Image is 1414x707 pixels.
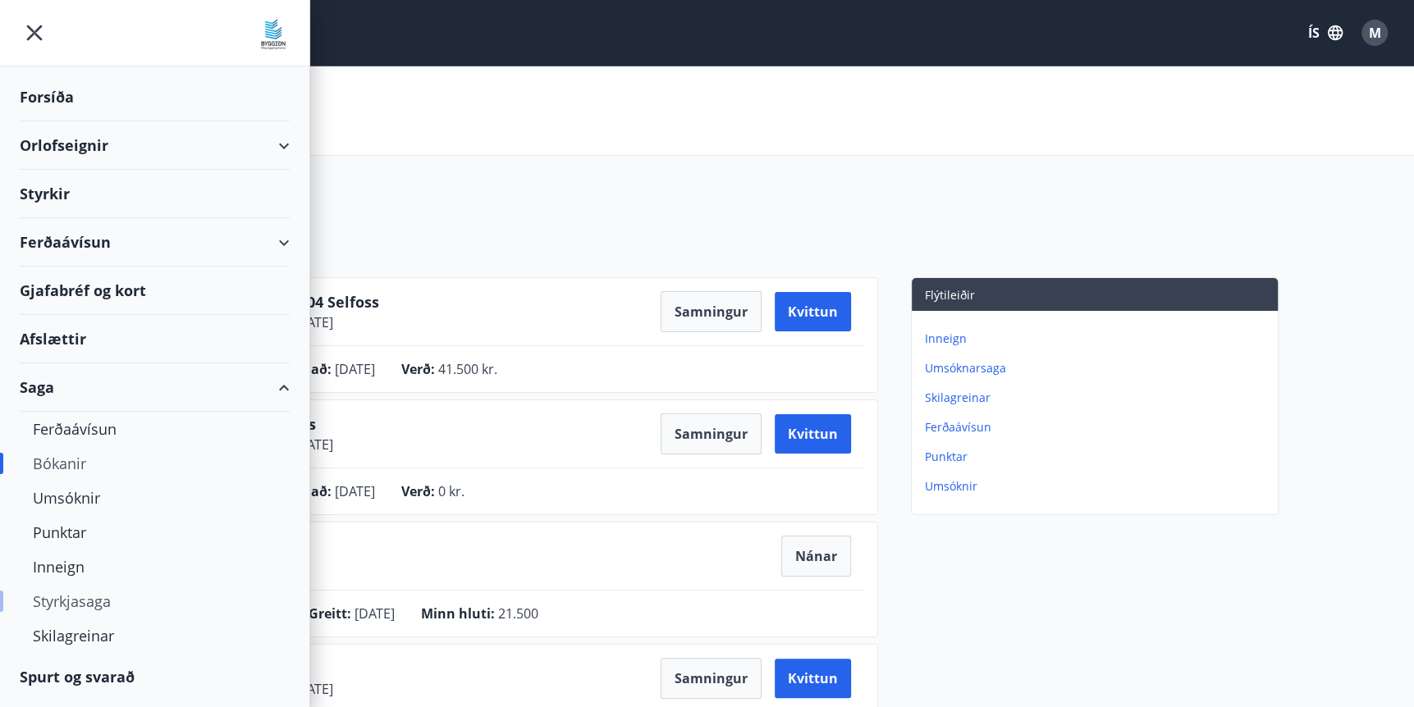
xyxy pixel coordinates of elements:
[20,170,290,218] div: Styrkir
[33,515,277,550] div: Punktar
[1369,24,1381,42] span: M
[401,360,435,378] span: Verð :
[20,315,290,363] div: Afslættir
[20,121,290,170] div: Orlofseignir
[498,604,538,623] span: 21.500
[775,292,851,331] button: Kvittun
[20,218,290,267] div: Ferðaávísun
[33,412,277,446] div: Ferðaávísun
[20,363,290,412] div: Saga
[925,478,1271,495] p: Umsóknir
[20,73,290,121] div: Forsíða
[661,658,762,699] button: Samningur
[20,18,49,48] button: menu
[925,331,1271,347] p: Inneign
[925,419,1271,436] p: Ferðaávísun
[781,536,851,577] button: Nánar
[33,550,277,584] div: Inneign
[20,267,290,315] div: Gjafabréf og kort
[20,653,290,700] div: Spurt og svarað
[33,481,277,515] div: Umsóknir
[335,360,375,378] span: [DATE]
[355,604,395,623] span: [DATE]
[661,413,762,454] button: Samningur
[33,584,277,618] div: Styrkjasaga
[775,659,851,698] button: Kvittun
[925,449,1271,465] p: Punktar
[925,360,1271,376] p: Umsóknarsaga
[775,414,851,454] button: Kvittun
[309,604,351,623] span: Greitt :
[438,482,464,500] span: 0 kr.
[925,390,1271,406] p: Skilagreinar
[401,482,435,500] span: Verð :
[421,604,495,623] span: Minn hluti :
[661,291,762,332] button: Samningur
[1299,18,1352,48] button: ÍS
[925,287,975,303] span: Flýtileiðir
[438,360,497,378] span: 41.500 kr.
[257,18,290,51] img: union_logo
[335,482,375,500] span: [DATE]
[33,618,277,653] div: Skilagreinar
[33,446,277,481] div: Bókanir
[276,360,332,378] span: Stofnað :
[276,482,332,500] span: Stofnað :
[1355,13,1394,52] button: M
